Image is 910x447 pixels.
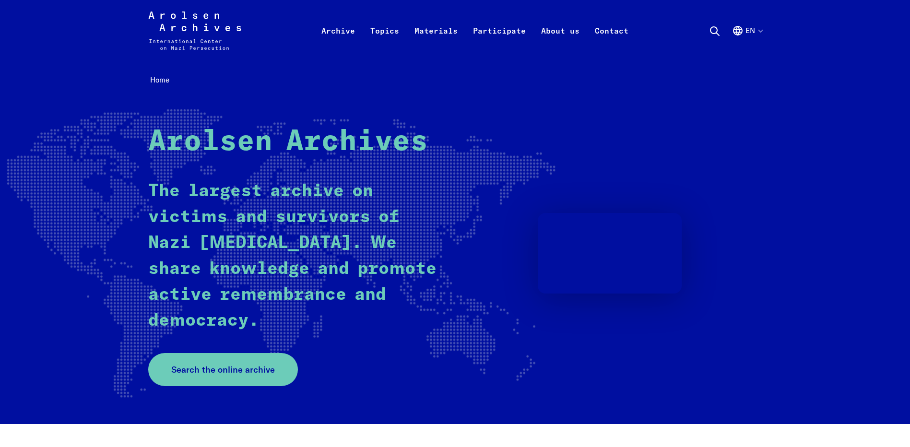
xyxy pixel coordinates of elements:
[587,23,636,61] a: Contact
[732,25,762,59] button: English, language selection
[148,128,428,156] strong: Arolsen Archives
[363,23,407,61] a: Topics
[407,23,465,61] a: Materials
[148,353,298,386] a: Search the online archive
[533,23,587,61] a: About us
[314,12,636,50] nav: Primary
[314,23,363,61] a: Archive
[150,75,169,84] span: Home
[148,73,762,88] nav: Breadcrumb
[171,363,275,376] span: Search the online archive
[465,23,533,61] a: Participate
[148,178,438,334] p: The largest archive on victims and survivors of Nazi [MEDICAL_DATA]. We share knowledge and promo...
